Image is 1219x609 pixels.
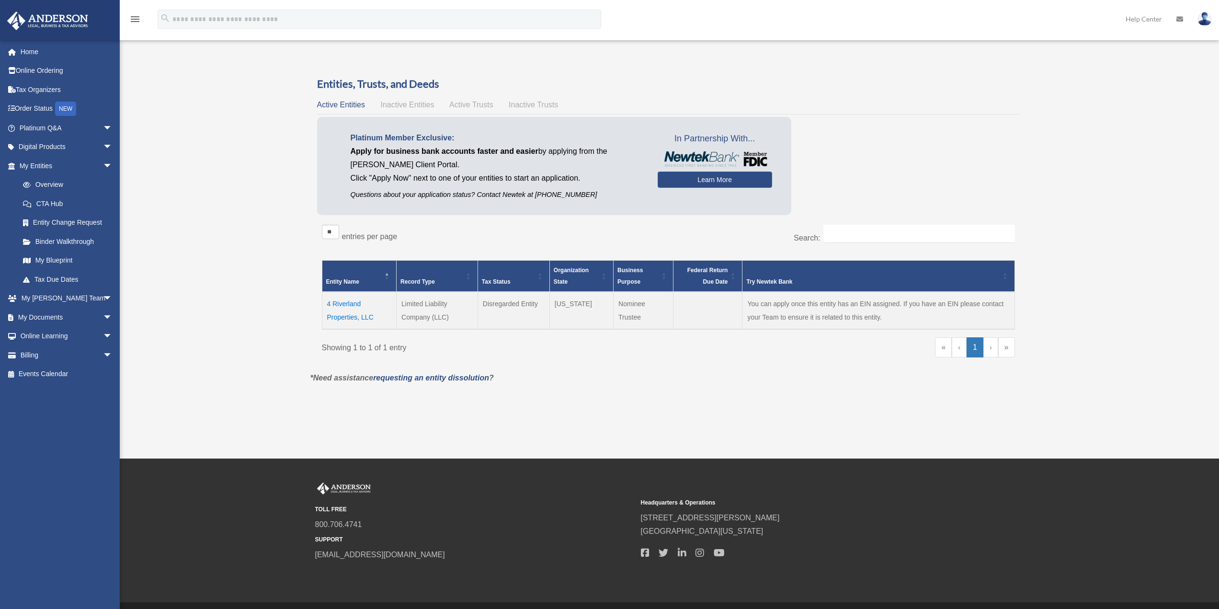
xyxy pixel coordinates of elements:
a: Platinum Q&Aarrow_drop_down [7,118,127,138]
a: Tax Organizers [7,80,127,99]
a: Home [7,42,127,61]
div: NEW [55,102,76,116]
span: arrow_drop_down [103,118,122,138]
th: Record Type: Activate to sort [397,260,478,292]
p: by applying from the [PERSON_NAME] Client Portal. [351,145,643,172]
a: Binder Walkthrough [13,232,122,251]
td: Disregarded Entity [478,292,549,329]
em: *Need assistance ? [310,374,494,382]
span: Business Purpose [617,267,643,285]
td: Nominee Trustee [614,292,673,329]
small: Headquarters & Operations [641,498,960,508]
span: arrow_drop_down [103,345,122,365]
a: requesting an entity dissolution [373,374,489,382]
span: Entity Name [326,278,359,285]
span: arrow_drop_down [103,138,122,157]
img: Anderson Advisors Platinum Portal [4,11,91,30]
a: Digital Productsarrow_drop_down [7,138,127,157]
span: Tax Status [482,278,511,285]
a: Billingarrow_drop_down [7,345,127,365]
span: arrow_drop_down [103,156,122,176]
a: Previous [952,337,967,357]
span: Active Trusts [449,101,493,109]
a: menu [129,17,141,25]
a: Next [983,337,998,357]
img: Anderson Advisors Platinum Portal [315,483,373,495]
span: Federal Return Due Date [687,267,728,285]
a: Overview [13,175,117,195]
a: [EMAIL_ADDRESS][DOMAIN_NAME] [315,551,445,559]
th: Organization State: Activate to sort [549,260,613,292]
td: [US_STATE] [549,292,613,329]
a: CTA Hub [13,194,122,213]
td: Limited Liability Company (LLC) [397,292,478,329]
a: My [PERSON_NAME] Teamarrow_drop_down [7,289,127,308]
img: User Pic [1197,12,1212,26]
th: Tax Status: Activate to sort [478,260,549,292]
i: menu [129,13,141,25]
label: Search: [794,234,820,242]
td: You can apply once this entity has an EIN assigned. If you have an EIN please contact your Team t... [742,292,1014,329]
a: My Documentsarrow_drop_down [7,308,127,327]
p: Platinum Member Exclusive: [351,131,643,145]
div: Try Newtek Bank [746,276,1000,287]
a: [STREET_ADDRESS][PERSON_NAME] [641,514,780,522]
span: Inactive Entities [380,101,434,109]
a: Events Calendar [7,365,127,384]
a: Online Learningarrow_drop_down [7,327,127,346]
th: Federal Return Due Date: Activate to sort [673,260,742,292]
th: Try Newtek Bank : Activate to sort [742,260,1014,292]
span: Record Type [400,278,435,285]
a: Order StatusNEW [7,99,127,119]
a: Online Ordering [7,61,127,80]
a: First [935,337,952,357]
td: 4 Riverland Properties, LLC [322,292,397,329]
span: arrow_drop_down [103,289,122,309]
img: NewtekBankLogoSM.png [662,151,767,167]
a: Entity Change Request [13,213,122,232]
a: [GEOGRAPHIC_DATA][US_STATE] [641,527,763,535]
span: Inactive Trusts [509,101,558,109]
a: 1 [967,337,983,357]
a: Last [998,337,1015,357]
label: entries per page [342,232,398,241]
p: Click "Apply Now" next to one of your entities to start an application. [351,172,643,185]
span: arrow_drop_down [103,308,122,327]
span: Organization State [554,267,589,285]
span: In Partnership With... [658,131,772,147]
div: Showing 1 to 1 of 1 entry [322,337,661,355]
a: My Entitiesarrow_drop_down [7,156,122,175]
span: arrow_drop_down [103,327,122,346]
a: 800.706.4741 [315,520,362,529]
a: My Blueprint [13,251,122,270]
small: TOLL FREE [315,505,634,515]
a: Tax Due Dates [13,270,122,289]
th: Entity Name: Activate to invert sorting [322,260,397,292]
span: Apply for business bank accounts faster and easier [351,147,538,155]
i: search [160,13,171,23]
th: Business Purpose: Activate to sort [614,260,673,292]
small: SUPPORT [315,535,634,545]
p: Questions about your application status? Contact Newtek at [PHONE_NUMBER] [351,189,643,201]
h3: Entities, Trusts, and Deeds [317,77,1020,92]
span: Active Entities [317,101,365,109]
a: Learn More [658,172,772,188]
